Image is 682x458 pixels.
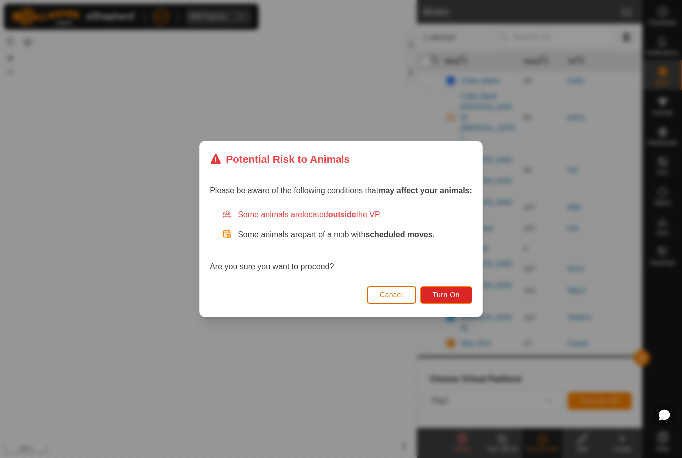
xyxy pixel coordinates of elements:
[210,209,472,273] div: Are you sure you want to proceed?
[302,230,435,239] span: part of a mob with
[210,151,350,167] div: Potential Risk to Animals
[433,291,460,299] span: Turn On
[378,186,472,195] strong: may affect your animals:
[222,209,472,221] div: Some animals are
[302,210,381,219] span: located the VP.
[238,229,472,241] p: Some animals are
[328,210,356,219] strong: outside
[380,291,403,299] span: Cancel
[365,230,435,239] strong: scheduled moves.
[210,186,472,195] span: Please be aware of the following conditions that
[420,286,472,304] button: Turn On
[367,286,416,304] button: Cancel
